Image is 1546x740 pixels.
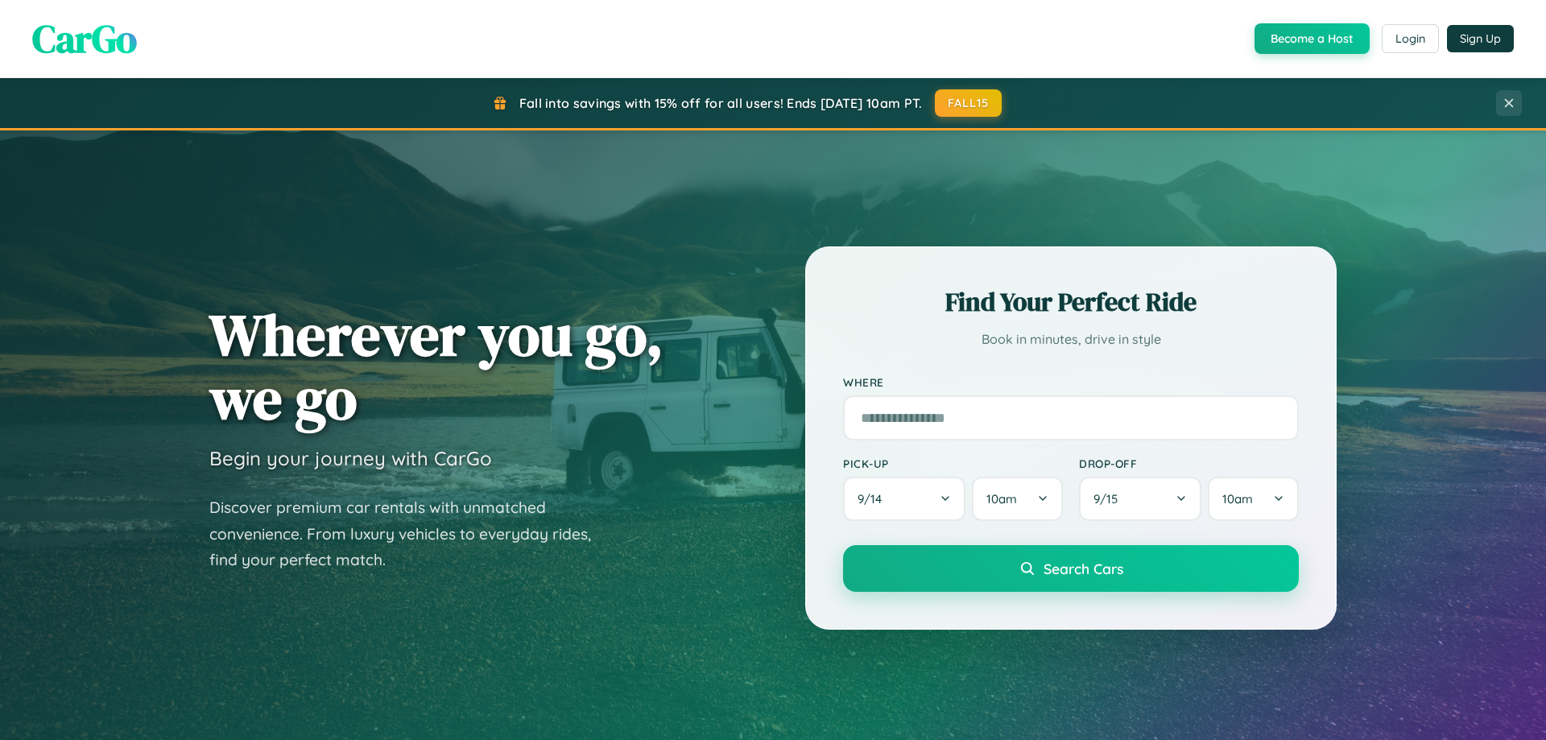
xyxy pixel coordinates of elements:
[986,491,1017,506] span: 10am
[1447,25,1514,52] button: Sign Up
[1093,491,1126,506] span: 9 / 15
[1079,457,1299,470] label: Drop-off
[972,477,1063,521] button: 10am
[858,491,890,506] span: 9 / 14
[519,95,923,111] span: Fall into savings with 15% off for all users! Ends [DATE] 10am PT.
[1222,491,1253,506] span: 10am
[209,494,612,573] p: Discover premium car rentals with unmatched convenience. From luxury vehicles to everyday rides, ...
[843,477,965,521] button: 9/14
[843,545,1299,592] button: Search Cars
[843,284,1299,320] h2: Find Your Perfect Ride
[843,375,1299,389] label: Where
[1208,477,1299,521] button: 10am
[32,12,137,65] span: CarGo
[1382,24,1439,53] button: Login
[935,89,1002,117] button: FALL15
[209,303,663,430] h1: Wherever you go, we go
[1255,23,1370,54] button: Become a Host
[843,328,1299,351] p: Book in minutes, drive in style
[1079,477,1201,521] button: 9/15
[1044,560,1123,577] span: Search Cars
[843,457,1063,470] label: Pick-up
[209,446,492,470] h3: Begin your journey with CarGo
